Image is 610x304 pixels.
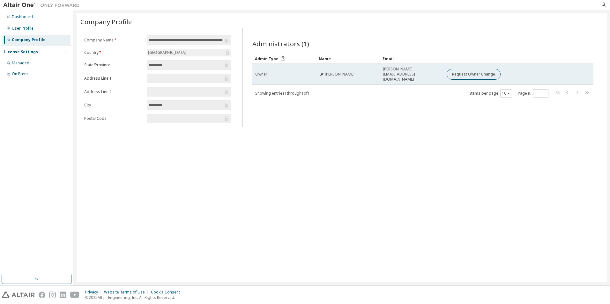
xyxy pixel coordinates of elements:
div: License Settings [4,49,38,54]
span: Showing entries 1 through 1 of 1 [255,90,310,96]
span: Page n. [518,89,548,98]
span: Owner [255,72,267,77]
p: © 2025 Altair Engineering, Inc. All Rights Reserved. [85,295,184,300]
div: On Prem [12,71,28,76]
img: youtube.svg [70,292,79,298]
button: 10 [502,91,510,96]
label: State/Province [84,62,143,68]
button: Request Owner Change [447,69,501,80]
span: Administrators (1) [252,39,309,48]
div: Company Profile [12,37,46,42]
div: Name [319,54,377,64]
span: Company Profile [80,17,132,26]
div: [GEOGRAPHIC_DATA] [147,49,231,56]
span: [PERSON_NAME] [325,72,354,77]
label: Company Name [84,38,143,43]
label: Country [84,50,143,55]
div: Managed [12,61,29,66]
label: Postal Code [84,116,143,121]
div: Website Terms of Use [104,290,151,295]
img: Altair One [3,2,83,8]
label: Address Line 2 [84,89,143,94]
img: linkedin.svg [60,292,66,298]
div: Dashboard [12,14,33,19]
label: Address Line 1 [84,76,143,81]
span: Items per page [470,89,512,98]
div: Privacy [85,290,104,295]
label: City [84,103,143,108]
span: Admin Type [255,56,279,62]
span: [PERSON_NAME][EMAIL_ADDRESS][DOMAIN_NAME] [383,67,441,82]
img: facebook.svg [39,292,45,298]
div: [GEOGRAPHIC_DATA] [147,49,187,56]
img: altair_logo.svg [2,292,35,298]
div: Cookie Consent [151,290,184,295]
div: Email [383,54,441,64]
img: instagram.svg [49,292,56,298]
div: User Profile [12,26,33,31]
